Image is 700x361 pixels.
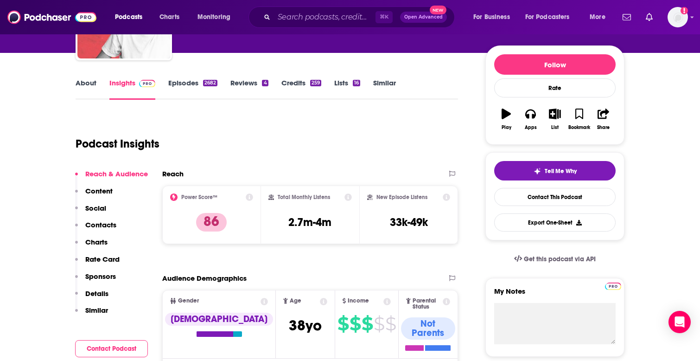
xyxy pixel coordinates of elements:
span: Parental Status [413,298,441,310]
button: open menu [519,10,583,25]
span: ⌘ K [375,11,393,23]
img: tell me why sparkle [534,168,541,175]
p: Social [85,204,106,213]
a: About [76,78,96,100]
span: Logged in as alignPR [668,7,688,27]
div: Share [597,125,610,130]
h2: Total Monthly Listens [278,194,330,200]
button: Contact Podcast [75,340,148,357]
div: Rate [494,78,616,97]
button: Contacts [75,220,116,238]
button: List [543,103,567,136]
img: Podchaser Pro [139,80,155,87]
button: Reach & Audience [75,169,148,187]
span: Get this podcast via API [524,255,596,263]
span: $ [385,316,396,331]
h1: Podcast Insights [76,137,159,151]
span: Monitoring [197,11,230,24]
button: Follow [494,54,616,75]
button: Social [75,204,106,221]
div: Open Intercom Messenger [668,311,691,333]
p: Similar [85,306,108,315]
button: Similar [75,306,108,323]
div: 259 [310,80,321,86]
button: open menu [108,10,154,25]
div: Search podcasts, credits, & more... [257,6,464,28]
button: Content [75,187,113,204]
p: Details [85,289,108,298]
p: Rate Card [85,255,120,264]
div: Bookmark [568,125,590,130]
a: Contact This Podcast [494,188,616,206]
span: Income [348,298,369,304]
div: Apps [525,125,537,130]
p: Contacts [85,220,116,229]
button: Sponsors [75,272,116,289]
p: Charts [85,238,108,246]
span: Podcasts [115,11,142,24]
button: Show profile menu [668,7,688,27]
a: Pro website [605,281,621,290]
a: Credits259 [281,78,321,100]
span: $ [337,316,349,331]
p: Content [85,187,113,195]
span: Gender [178,298,199,304]
span: Open Advanced [404,15,443,19]
img: User Profile [668,7,688,27]
button: Open AdvancedNew [400,12,447,23]
button: Apps [518,103,542,136]
a: Reviews4 [230,78,268,100]
button: Charts [75,238,108,255]
a: Show notifications dropdown [619,9,635,25]
button: Export One-Sheet [494,213,616,232]
p: Reach & Audience [85,169,148,178]
button: Share [592,103,616,136]
span: Age [290,298,301,304]
span: 38 yo [289,316,322,335]
a: Episodes2682 [168,78,217,100]
h2: Power Score™ [181,194,217,200]
button: tell me why sparkleTell Me Why [494,161,616,180]
div: 2682 [203,80,217,86]
div: Play [502,125,511,130]
div: List [551,125,559,130]
a: Charts [153,10,185,25]
a: Show notifications dropdown [642,9,656,25]
img: Podchaser - Follow, Share and Rate Podcasts [7,8,96,26]
h2: New Episode Listens [376,194,427,200]
span: Charts [159,11,179,24]
a: Similar [373,78,396,100]
button: Play [494,103,518,136]
h2: Reach [162,169,184,178]
span: $ [350,316,361,331]
span: For Podcasters [525,11,570,24]
p: 86 [196,213,227,232]
h3: 33k-49k [390,215,428,229]
div: [DEMOGRAPHIC_DATA] [165,313,273,326]
input: Search podcasts, credits, & more... [274,10,375,25]
button: Details [75,289,108,306]
button: Bookmark [567,103,591,136]
button: open menu [467,10,522,25]
span: More [590,11,605,24]
h3: 2.7m-4m [288,215,331,229]
a: InsightsPodchaser Pro [109,78,155,100]
div: 4 [262,80,268,86]
p: Sponsors [85,272,116,281]
a: Lists16 [334,78,360,100]
button: Rate Card [75,255,120,272]
img: Podchaser Pro [605,283,621,290]
span: For Business [473,11,510,24]
h2: Audience Demographics [162,274,247,283]
span: New [430,6,446,14]
span: $ [362,316,373,331]
svg: Add a profile image [681,7,688,14]
a: Get this podcast via API [507,248,603,271]
div: Not Parents [401,317,455,340]
div: 16 [353,80,360,86]
span: Tell Me Why [545,168,577,175]
span: $ [374,316,384,331]
label: My Notes [494,287,616,303]
button: open menu [583,10,617,25]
